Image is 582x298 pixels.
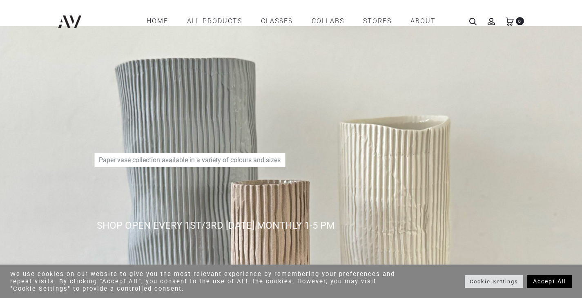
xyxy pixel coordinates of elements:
[363,14,392,28] a: STORES
[516,17,524,25] span: 0
[147,14,168,28] a: Home
[506,17,514,25] a: 0
[527,275,572,288] a: Accept All
[10,270,404,292] div: We use cookies on our website to give you the most relevant experience by remembering your prefer...
[261,14,293,28] a: CLASSES
[187,14,242,28] a: All products
[410,14,436,28] a: ABOUT
[97,218,571,233] div: SHOP OPEN EVERY 1ST/3RD [DATE] MONTHLY 1-5 PM
[465,275,523,288] a: Cookie Settings
[312,14,344,28] a: COLLABS
[94,153,285,167] p: Paper vase collection available in a variety of colours and sizes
